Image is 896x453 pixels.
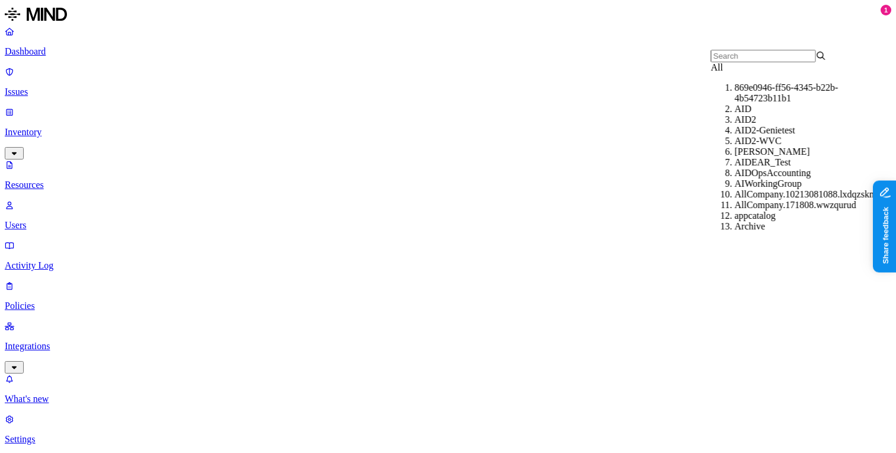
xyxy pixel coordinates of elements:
[5,341,891,352] p: Integrations
[735,82,850,104] div: 869e0946-ff56-4345-b22b-4b54723b11b1
[735,146,850,157] div: [PERSON_NAME]
[5,46,891,57] p: Dashboard
[5,240,891,271] a: Activity Log
[735,168,850,178] div: AIDOpsAccounting
[711,50,816,62] input: Search
[735,125,850,136] div: AID2-Genietest
[735,210,850,221] div: appcatalog
[5,87,891,97] p: Issues
[711,62,827,73] div: All
[5,127,891,138] p: Inventory
[881,5,891,15] div: 1
[5,5,67,24] img: MIND
[5,260,891,271] p: Activity Log
[5,280,891,311] a: Policies
[5,26,891,57] a: Dashboard
[735,189,850,200] div: AllCompany.10213081088.lxdqzskn
[5,107,891,158] a: Inventory
[5,180,891,190] p: Resources
[735,178,850,189] div: AIWorkingGroup
[735,200,850,210] div: AllCompany.171808.wwzqurud
[735,104,850,114] div: AID
[5,66,891,97] a: Issues
[5,434,891,445] p: Settings
[5,159,891,190] a: Resources
[735,221,850,232] div: Archive
[5,394,891,404] p: What's new
[5,5,891,26] a: MIND
[5,374,891,404] a: What's new
[5,414,891,445] a: Settings
[5,301,891,311] p: Policies
[735,157,850,168] div: AIDEAR_Test
[735,136,850,146] div: AID2-WVC
[5,321,891,372] a: Integrations
[5,220,891,231] p: Users
[5,200,891,231] a: Users
[735,114,850,125] div: AID2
